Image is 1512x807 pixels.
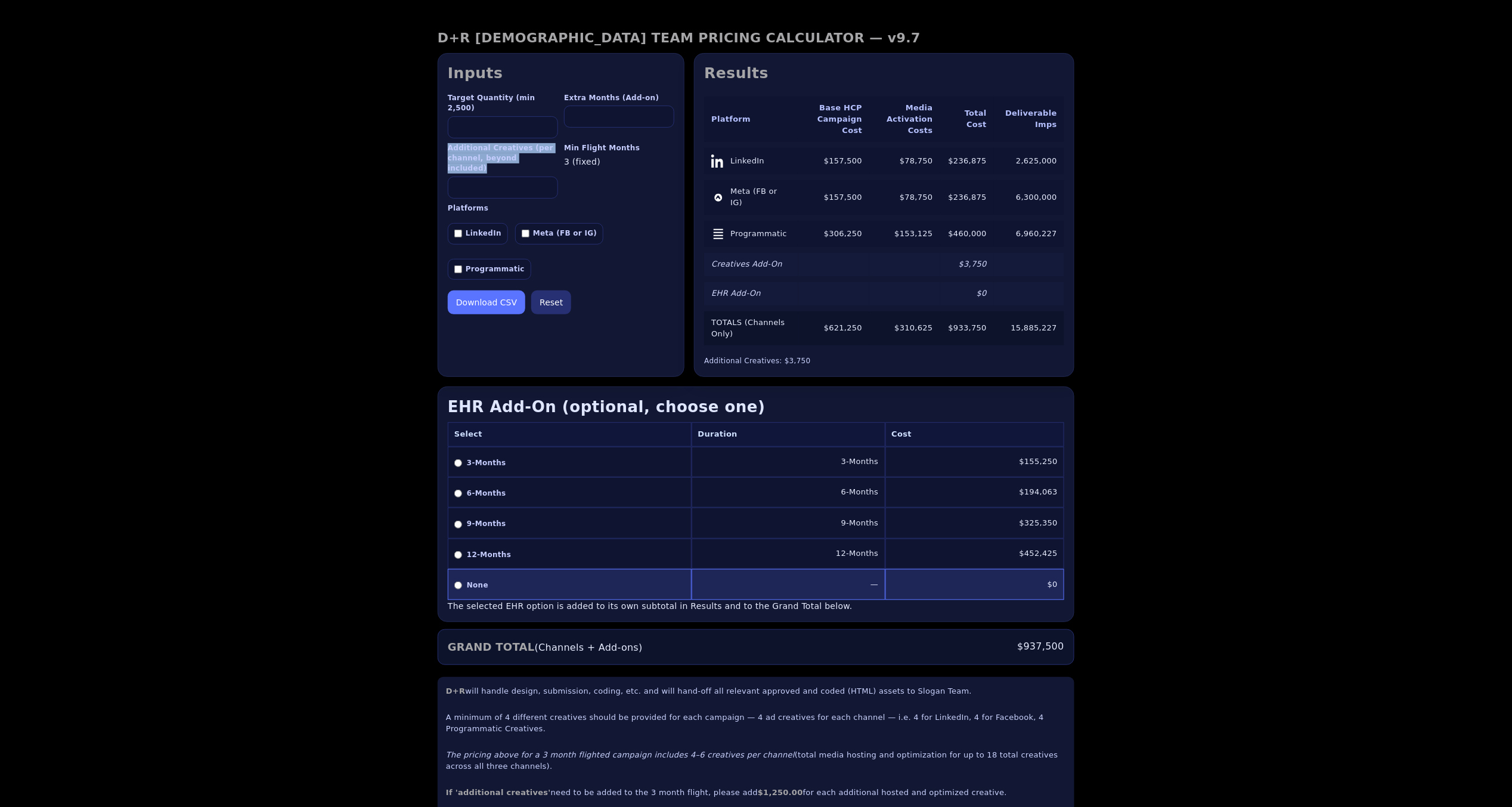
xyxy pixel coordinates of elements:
[448,600,1064,612] div: The selected EHR option is added to its own subtotal in Results and to the Grand Total below.
[454,582,462,589] input: None
[704,253,798,276] td: Creatives Add-On
[454,550,685,560] label: 12-Months
[454,521,462,528] input: 9-Months
[454,580,685,590] label: None
[730,228,787,240] span: Programmatic
[1017,639,1064,655] span: $937,500
[446,749,1066,772] p: (total media hosting and optimization for up to 18 total creatives across all three channels).
[704,63,1064,84] h2: Results
[448,63,674,84] h2: Inputs
[448,290,525,314] button: Download CSV
[692,508,885,538] td: 9-Months
[704,97,798,143] th: Platform
[940,148,994,174] td: $236,875
[448,641,535,653] strong: GRAND TOTAL
[531,290,571,314] button: Reset
[940,311,994,346] td: $933,750
[692,477,885,508] td: 6-Months
[564,93,674,103] label: Extra Months (Add-on)
[994,97,1064,143] th: Deliverable Imps
[446,788,551,797] strong: If 'additional creatives'
[798,221,870,247] td: $306,250
[704,311,798,346] td: TOTALS (Channels Only)
[798,148,870,174] td: $157,500
[940,180,994,215] td: $236,875
[515,223,603,244] label: Meta (FB or IG)
[798,97,870,143] th: Base HCP Campaign Cost
[692,539,885,569] td: 12-Months
[798,311,870,346] td: $621,250
[704,282,798,305] td: EHR Add-On
[885,569,1064,599] td: $0
[446,750,795,759] em: The pricing above for a 3 month flighted campaign includes 4–6 creatives per channel
[730,156,764,167] span: LinkedIn
[692,569,885,599] td: —
[994,148,1064,174] td: 2,625,000
[885,508,1064,538] td: $325,350
[885,539,1064,569] td: $452,425
[869,148,940,174] td: $78,750
[940,97,994,143] th: Total Cost
[869,180,940,215] td: $78,750
[522,230,529,237] input: Meta (FB or IG)
[940,221,994,247] td: $460,000
[758,788,803,797] strong: $1,250.00
[885,422,1064,447] th: Cost
[730,186,791,209] span: Meta (FB or IG)
[994,180,1064,215] td: 6,300,000
[448,397,1064,418] h3: EHR Add-On (optional, choose one)
[885,477,1064,508] td: $194,063
[869,221,940,247] td: $153,125
[448,639,643,655] span: (Channels + Add-ons)
[448,203,674,214] label: Platforms
[448,223,508,244] label: LinkedIn
[454,490,462,497] input: 6-Months
[885,447,1064,477] td: $155,250
[798,180,870,215] td: $157,500
[454,488,685,499] label: 6-Months
[454,551,462,559] input: 12-Months
[692,422,885,447] th: Duration
[994,311,1064,346] td: 15,885,227
[454,230,462,237] input: LinkedIn
[994,221,1064,247] td: 6,960,227
[448,422,692,447] th: Select
[446,787,1066,799] p: need to be added to the 3 month flight, please add for each additional hosted and optimized creat...
[564,143,674,153] label: Min Flight Months
[448,143,558,174] label: Additional Creatives (per channel, beyond included)
[454,459,462,467] input: 3-Months
[692,447,885,477] td: 3-Months
[704,356,1064,366] div: Additional Creatives: $3,750
[940,253,994,276] td: $3,750
[869,311,940,346] td: $310,625
[454,265,462,273] input: Programmatic
[446,685,1066,697] p: will handle design, submission, coding, etc. and will hand-off all relevant approved and coded (H...
[454,519,685,529] label: 9-Months
[446,687,466,695] strong: D+R
[438,30,1074,46] h1: D+R [DEMOGRAPHIC_DATA] TEAM PRICING CALCULATOR — v9.7
[448,259,531,280] label: Programmatic
[869,97,940,143] th: Media Activation Costs
[448,93,558,114] label: Target Quantity (min 2,500)
[446,712,1066,735] p: A minimum of 4 different creatives should be provided for each campaign — 4 ad creatives for each...
[454,458,685,468] label: 3-Months
[564,156,674,168] div: 3 (fixed)
[940,282,994,305] td: $0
